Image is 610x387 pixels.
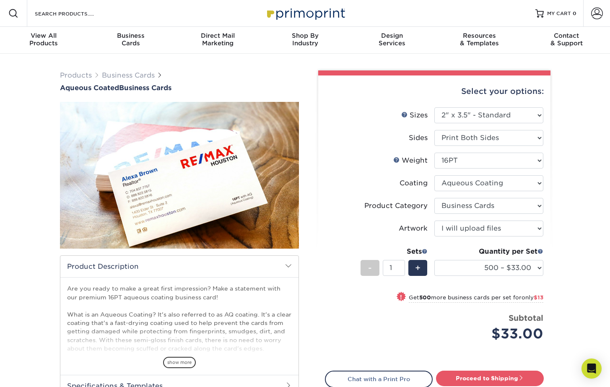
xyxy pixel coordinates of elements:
[401,110,428,120] div: Sizes
[174,27,262,54] a: Direct MailMarketing
[60,256,299,277] h2: Product Description
[262,32,349,47] div: Industry
[409,133,428,143] div: Sides
[581,358,602,379] div: Open Intercom Messenger
[325,75,544,107] div: Select your options:
[419,294,431,301] strong: 500
[523,32,610,39] span: Contact
[364,201,428,211] div: Product Category
[87,32,174,39] span: Business
[400,293,402,301] span: !
[262,27,349,54] a: Shop ByIndustry
[547,10,571,17] span: MY CART
[522,294,543,301] span: only
[60,56,299,295] img: Aqueous Coated 01
[60,84,299,92] a: Aqueous CoatedBusiness Cards
[348,32,436,47] div: Services
[87,32,174,47] div: Cards
[60,71,92,79] a: Products
[163,357,196,368] span: show more
[174,32,262,47] div: Marketing
[262,32,349,39] span: Shop By
[60,84,299,92] h1: Business Cards
[348,27,436,54] a: DesignServices
[534,294,543,301] span: $13
[348,32,436,39] span: Design
[34,8,116,18] input: SEARCH PRODUCTS.....
[174,32,262,39] span: Direct Mail
[436,371,544,386] a: Proceed to Shipping
[368,262,372,274] span: -
[434,247,543,257] div: Quantity per Set
[361,247,428,257] div: Sets
[409,294,543,303] small: Get more business cards per set for
[436,32,523,39] span: Resources
[436,32,523,47] div: & Templates
[523,32,610,47] div: & Support
[573,10,576,16] span: 0
[441,324,543,344] div: $33.00
[509,313,543,322] strong: Subtotal
[400,178,428,188] div: Coating
[393,156,428,166] div: Weight
[60,84,119,92] span: Aqueous Coated
[415,262,421,274] span: +
[263,4,347,22] img: Primoprint
[436,27,523,54] a: Resources& Templates
[399,223,428,234] div: Artwork
[87,27,174,54] a: BusinessCards
[523,27,610,54] a: Contact& Support
[102,71,155,79] a: Business Cards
